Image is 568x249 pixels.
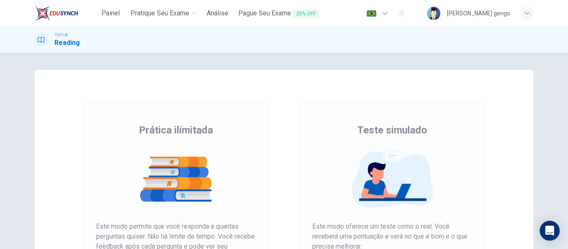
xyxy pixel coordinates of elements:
span: Prática ilimitada [139,123,213,137]
span: Painel [101,8,120,18]
div: Open Intercom Messenger [540,221,560,241]
span: Pague Seu Exame [238,8,319,19]
button: Pratique seu exame [127,6,200,21]
img: EduSynch logo [35,5,78,22]
div: [PERSON_NAME] gengo [447,8,510,18]
button: Painel [97,6,124,21]
img: Profile picture [427,7,440,20]
h1: Reading [54,38,80,48]
span: Teste simulado [357,123,427,137]
span: Pratique seu exame [131,8,189,18]
span: TOEFL® [54,32,68,38]
button: Pague Seu Exame25% OFF [235,6,322,21]
span: 25% OFF [293,9,319,18]
button: Análise [203,6,232,21]
a: EduSynch logo [35,5,97,22]
img: pt [366,10,377,17]
span: Análise [207,8,228,18]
